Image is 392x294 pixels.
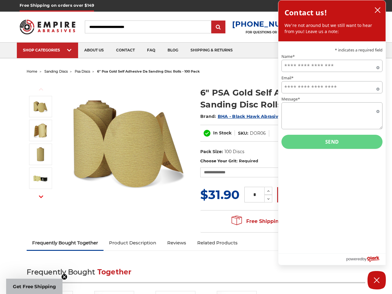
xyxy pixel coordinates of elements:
a: Product Description [104,236,162,250]
div: Get Free ShippingClose teaser [6,279,62,294]
img: 6" DA Sanding Discs on a Roll [33,99,48,114]
p: * indicates a required field [281,48,383,52]
img: Empire Abrasives [20,16,75,38]
p: We're not around but we still want to hear from you! Leave us a note: [285,22,379,35]
input: Email [281,81,383,93]
a: psa discs [75,69,90,73]
span: In Stock [213,130,232,136]
span: Together [97,268,132,276]
textarea: Message [281,102,383,129]
a: about us [78,43,110,58]
a: shipping & returns [184,43,239,58]
button: Close teaser [61,274,67,280]
img: 6" Sticky Backed Sanding Discs [33,147,48,162]
input: Submit [212,21,224,33]
span: 6" psa gold self adhesive da sanding disc rolls - 100 pack [97,69,200,73]
span: Frequently Bought [27,268,95,276]
h2: Contact us! [285,6,327,19]
span: $31.90 [200,187,239,202]
button: Close Chatbox [367,271,386,289]
h1: 6" PSA Gold Self Adhesive DA Sanding Disc Rolls - 100 Pack [200,87,365,111]
span: Get Free Shipping [13,284,56,289]
a: Reviews [162,236,192,250]
a: Related Products [192,236,243,250]
span: by [362,255,367,263]
label: Choose Your Grit: [200,158,365,164]
a: home [27,69,37,73]
p: FOR QUESTIONS OR INQUIRIES [232,30,307,34]
a: [PHONE_NUMBER] [232,20,307,28]
a: Frequently Bought Together [27,236,104,250]
span: Free Shipping on orders over $149 [232,215,334,228]
dt: Pack Size: [200,149,223,155]
a: blog [161,43,184,58]
a: BHA - Black Hawk Abrasives [218,114,283,119]
span: powered [346,255,362,263]
button: close chatbox [373,6,383,15]
span: Required field [376,109,379,112]
div: SHOP CATEGORIES [23,48,72,52]
img: 6" DA Sanding Discs on a Roll [66,80,189,203]
input: Name [281,60,383,72]
img: 6" Roll of Gold PSA Discs [33,123,48,138]
small: Required [239,158,258,163]
span: Brand: [200,114,216,119]
a: Powered by Olark [346,254,386,265]
span: Required field [376,86,379,89]
label: Name* [281,55,383,58]
button: Send [281,135,383,149]
dt: SKU: [238,130,248,137]
button: Previous [34,83,48,96]
a: faq [141,43,161,58]
span: Required field [376,65,379,68]
label: Message* [281,97,383,101]
dd: DOR06 [250,130,266,137]
dd: 100 Discs [224,149,244,155]
img: Black Hawk Abrasives 6" Gold Sticky Back PSA Discs [33,171,48,186]
a: sanding discs [44,69,68,73]
label: Email* [281,76,383,80]
button: Next [34,190,48,203]
a: contact [110,43,141,58]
